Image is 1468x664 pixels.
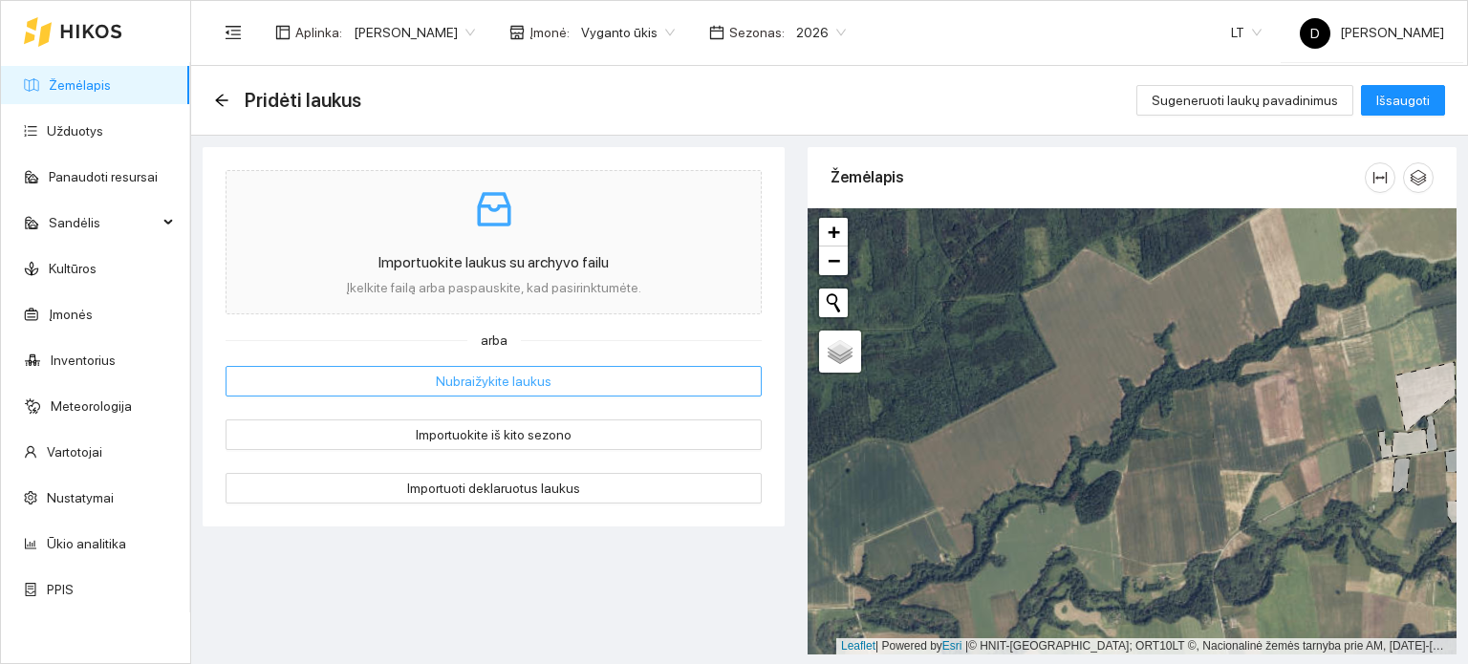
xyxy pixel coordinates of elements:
[819,289,848,317] button: Initiate a new search
[436,371,551,392] span: Nubraižykite laukus
[49,169,158,184] a: Panaudoti resursai
[796,18,846,47] span: 2026
[246,278,742,298] p: Įkelkite failą arba paspauskite, kad pasirinktumėte.
[841,639,875,653] a: Leaflet
[1231,18,1262,47] span: LT
[354,18,475,47] span: Dovydas Baršauskas
[467,330,521,351] span: arba
[246,251,742,274] p: Importuokite laukus su archyvo failu
[1300,25,1444,40] span: [PERSON_NAME]
[1310,18,1320,49] span: D
[1361,85,1445,116] button: Išsaugoti
[225,24,242,41] span: menu-fold
[245,85,361,116] span: Pridėti laukus
[965,639,968,653] span: |
[416,424,572,445] span: Importuokite iš kito sezono
[47,536,126,551] a: Ūkio analitika
[295,22,342,43] span: Aplinka :
[49,77,111,93] a: Žemėlapis
[407,478,580,499] span: Importuoti deklaruotus laukus
[49,261,97,276] a: Kultūros
[819,246,848,275] a: Zoom out
[47,582,74,597] a: PPIS
[47,490,114,505] a: Nustatymai
[214,93,229,109] div: Atgal
[47,123,103,139] a: Užduotys
[1152,90,1338,111] span: Sugeneruoti laukų pavadinimus
[942,639,962,653] a: Esri
[1136,85,1353,116] button: Sugeneruoti laukų pavadinimus
[49,307,93,322] a: Įmonės
[529,22,570,43] span: Įmonė :
[709,25,724,40] span: calendar
[275,25,291,40] span: layout
[836,638,1457,654] div: | Powered by © HNIT-[GEOGRAPHIC_DATA]; ORT10LT ©, Nacionalinė žemės tarnyba prie AM, [DATE]-[DATE]
[226,473,762,503] button: Importuoti deklaruotus laukus
[581,18,675,47] span: Vyganto ūkis
[471,186,517,232] span: inbox
[214,93,229,108] span: arrow-left
[47,444,102,460] a: Vartotojai
[226,374,762,389] a: Nubraižykite laukus
[226,366,762,396] button: Nubraižykite laukus
[49,203,158,242] span: Sandėlis
[1376,90,1430,111] span: Išsaugoti
[1365,162,1395,193] button: column-width
[819,218,848,246] a: Zoom in
[1366,170,1394,185] span: column-width
[831,150,1365,204] div: Žemėlapis
[246,171,742,313] span: inboxImportuokite laukus su archyvo failuĮkelkite failą arba paspauskite, kad pasirinktumėte.
[214,13,252,52] button: menu-fold
[226,419,762,450] button: Importuokite iš kito sezono
[509,25,525,40] span: shop
[51,353,116,368] a: Inventorius
[828,220,840,244] span: +
[729,22,785,43] span: Sezonas :
[819,331,861,373] a: Layers
[51,398,132,414] a: Meteorologija
[828,248,840,272] span: −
